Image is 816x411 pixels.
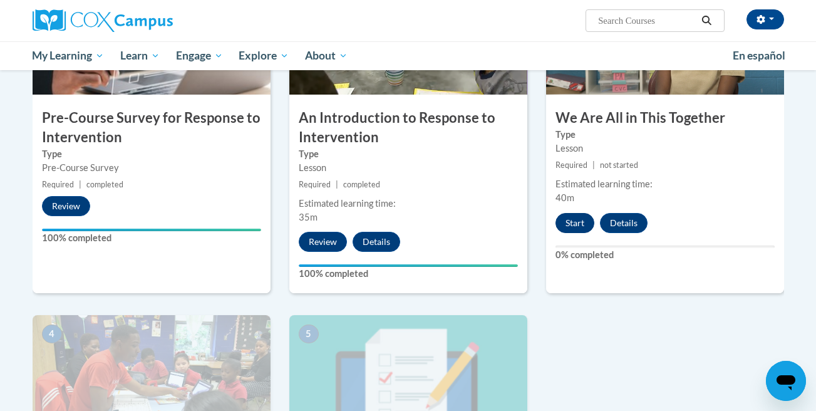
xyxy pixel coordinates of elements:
[176,48,223,63] span: Engage
[766,361,806,401] iframe: Button to launch messaging window
[79,180,81,189] span: |
[597,13,697,28] input: Search Courses
[600,160,638,170] span: not started
[299,212,318,222] span: 35m
[555,128,775,142] label: Type
[239,48,289,63] span: Explore
[42,325,62,343] span: 4
[555,142,775,155] div: Lesson
[746,9,784,29] button: Account Settings
[299,267,518,281] label: 100% completed
[555,177,775,191] div: Estimated learning time:
[555,192,574,203] span: 40m
[289,108,527,147] h3: An Introduction to Response to Intervention
[343,180,380,189] span: completed
[353,232,400,252] button: Details
[42,229,261,231] div: Your progress
[697,13,716,28] button: Search
[112,41,168,70] a: Learn
[555,248,775,262] label: 0% completed
[33,9,173,32] img: Cox Campus
[42,147,261,161] label: Type
[42,161,261,175] div: Pre-Course Survey
[299,147,518,161] label: Type
[299,264,518,267] div: Your progress
[33,9,271,32] a: Cox Campus
[168,41,231,70] a: Engage
[42,180,74,189] span: Required
[120,48,160,63] span: Learn
[305,48,348,63] span: About
[42,231,261,245] label: 100% completed
[86,180,123,189] span: completed
[299,232,347,252] button: Review
[297,41,356,70] a: About
[299,325,319,343] span: 5
[725,43,793,69] a: En español
[24,41,113,70] a: My Learning
[299,180,331,189] span: Required
[230,41,297,70] a: Explore
[592,160,595,170] span: |
[555,213,594,233] button: Start
[299,197,518,211] div: Estimated learning time:
[42,196,90,216] button: Review
[32,48,104,63] span: My Learning
[299,161,518,175] div: Lesson
[600,213,648,233] button: Details
[733,49,785,62] span: En español
[546,108,784,128] h3: We Are All in This Together
[336,180,338,189] span: |
[555,160,587,170] span: Required
[14,41,803,70] div: Main menu
[33,108,271,147] h3: Pre-Course Survey for Response to Intervention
